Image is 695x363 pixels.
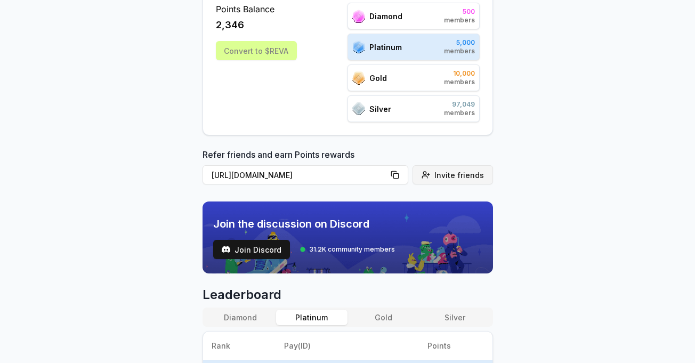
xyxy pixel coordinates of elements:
[352,102,365,116] img: ranks_icon
[369,103,391,115] span: Silver
[216,18,244,33] span: 2,346
[347,310,419,325] button: Gold
[203,165,408,184] button: [URL][DOMAIN_NAME]
[203,286,493,303] span: Leaderboard
[419,310,490,325] button: Silver
[203,332,276,360] th: Rank
[444,7,475,16] span: 500
[235,244,281,255] span: Join Discord
[352,71,365,85] img: ranks_icon
[444,16,475,25] span: members
[352,40,365,54] img: ranks_icon
[276,332,419,360] th: Pay(ID)
[203,148,493,189] div: Refer friends and earn Points rewards
[203,201,493,273] img: discord_banner
[213,216,395,231] span: Join the discussion on Discord
[444,69,475,78] span: 10,000
[434,170,484,181] span: Invite friends
[309,245,395,254] span: 31.2K community members
[213,240,290,259] button: Join Discord
[369,42,402,53] span: Platinum
[213,240,290,259] a: testJoin Discord
[444,78,475,86] span: members
[369,11,402,22] span: Diamond
[369,72,387,84] span: Gold
[444,38,475,47] span: 5,000
[444,100,475,109] span: 97,049
[216,3,297,15] span: Points Balance
[205,310,276,325] button: Diamond
[413,165,493,184] button: Invite friends
[419,332,492,360] th: Points
[444,109,475,117] span: members
[444,47,475,55] span: members
[222,245,230,254] img: test
[276,310,347,325] button: Platinum
[352,10,365,23] img: ranks_icon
